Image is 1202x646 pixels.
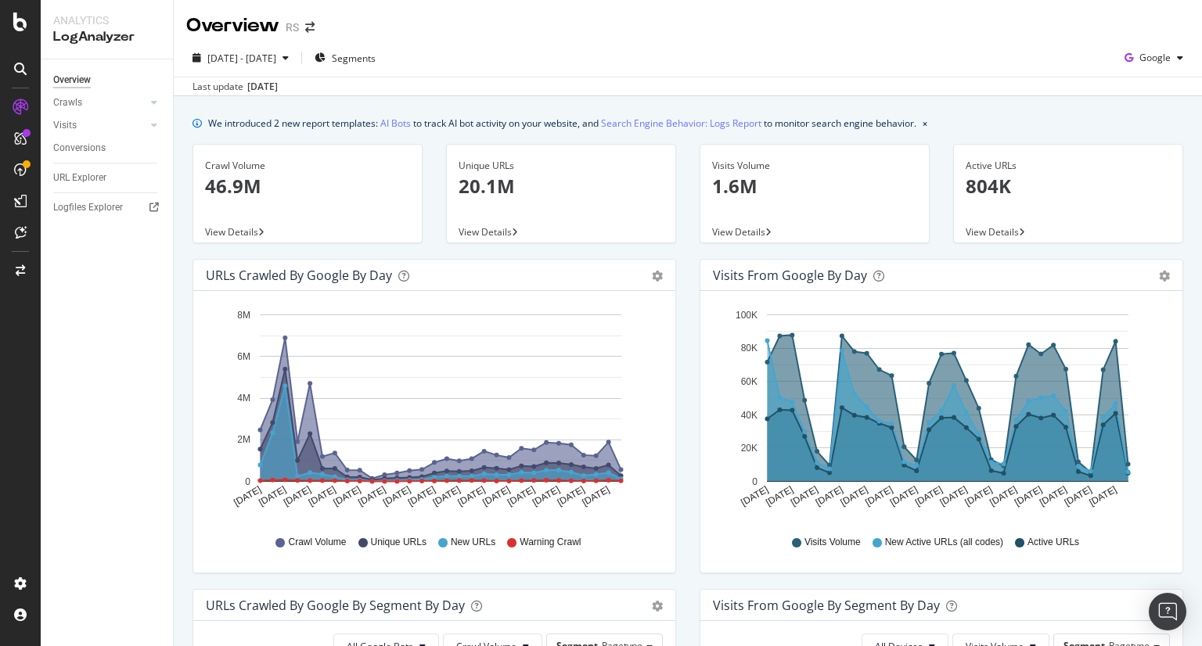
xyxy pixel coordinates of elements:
div: Visits from Google By Segment By Day [713,598,940,613]
span: New URLs [451,536,495,549]
a: Visits [53,117,146,134]
text: [DATE] [839,484,870,508]
text: [DATE] [381,484,412,508]
text: [DATE] [506,484,537,508]
text: [DATE] [863,484,894,508]
span: Google [1139,51,1171,64]
div: gear [1159,271,1170,282]
svg: A chart. [206,303,657,521]
button: Segments [308,45,382,70]
text: 80K [741,343,758,354]
div: Active URLs [966,159,1171,173]
a: URL Explorer [53,170,162,186]
span: Unique URLs [371,536,426,549]
div: Analytics [53,13,160,28]
text: [DATE] [789,484,820,508]
div: URLs Crawled by Google By Segment By Day [206,598,465,613]
text: [DATE] [888,484,919,508]
text: 8M [237,310,250,321]
text: [DATE] [963,484,995,508]
div: We introduced 2 new report templates: to track AI bot activity on your website, and to monitor se... [208,115,916,131]
text: 20K [741,443,758,454]
span: New Active URLs (all codes) [885,536,1003,549]
button: [DATE] - [DATE] [186,45,295,70]
span: Warning Crawl [520,536,581,549]
div: Visits Volume [712,159,917,173]
span: Visits Volume [804,536,861,549]
span: [DATE] - [DATE] [207,52,276,65]
div: Conversions [53,140,106,156]
div: Overview [53,72,91,88]
div: Open Intercom Messenger [1149,593,1186,630]
div: URLs Crawled by Google by day [206,267,392,283]
text: 2M [237,435,250,446]
a: Logfiles Explorer [53,199,162,216]
text: [DATE] [1038,484,1069,508]
a: Conversions [53,140,162,156]
svg: A chart. [713,303,1164,521]
div: Visits from Google by day [713,267,867,283]
p: 1.6M [712,173,917,199]
a: Overview [53,72,162,88]
button: Google [1118,45,1189,70]
text: [DATE] [356,484,387,508]
text: [DATE] [938,484,970,508]
span: View Details [205,225,258,239]
text: [DATE] [580,484,611,508]
p: 804K [966,173,1171,199]
text: [DATE] [307,484,338,508]
div: URL Explorer [53,170,106,186]
text: [DATE] [764,484,795,508]
p: 20.1M [459,173,664,199]
button: close banner [919,112,931,135]
div: Unique URLs [459,159,664,173]
text: 60K [741,376,758,387]
div: Logfiles Explorer [53,199,123,216]
span: Segments [332,52,376,65]
div: Last update [193,80,278,94]
span: View Details [712,225,765,239]
text: [DATE] [1063,484,1094,508]
div: LogAnalyzer [53,28,160,46]
text: 100K [736,310,758,321]
text: 40K [741,410,758,421]
text: [DATE] [332,484,363,508]
span: View Details [966,225,1019,239]
text: [DATE] [1013,484,1044,508]
text: [DATE] [913,484,945,508]
text: [DATE] [1087,484,1118,508]
div: info banner [193,115,1183,131]
text: 4M [237,393,250,404]
div: gear [652,601,663,612]
text: [DATE] [988,484,1019,508]
text: [DATE] [480,484,512,508]
text: [DATE] [739,484,770,508]
div: Crawls [53,95,82,111]
text: [DATE] [431,484,462,508]
div: [DATE] [247,80,278,94]
span: View Details [459,225,512,239]
a: Crawls [53,95,146,111]
span: Crawl Volume [288,536,346,549]
text: [DATE] [556,484,587,508]
div: RS [286,20,299,35]
text: [DATE] [232,484,263,508]
div: Visits [53,117,77,134]
text: 0 [245,476,250,487]
div: Crawl Volume [205,159,410,173]
text: [DATE] [456,484,488,508]
a: Search Engine Behavior: Logs Report [601,115,761,131]
div: Overview [186,13,279,39]
text: 0 [752,476,758,487]
span: Active URLs [1027,536,1079,549]
text: 6M [237,351,250,362]
div: gear [652,271,663,282]
text: [DATE] [814,484,845,508]
text: [DATE] [282,484,313,508]
div: arrow-right-arrow-left [305,22,315,33]
text: [DATE] [257,484,288,508]
text: [DATE] [406,484,437,508]
p: 46.9M [205,173,410,199]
